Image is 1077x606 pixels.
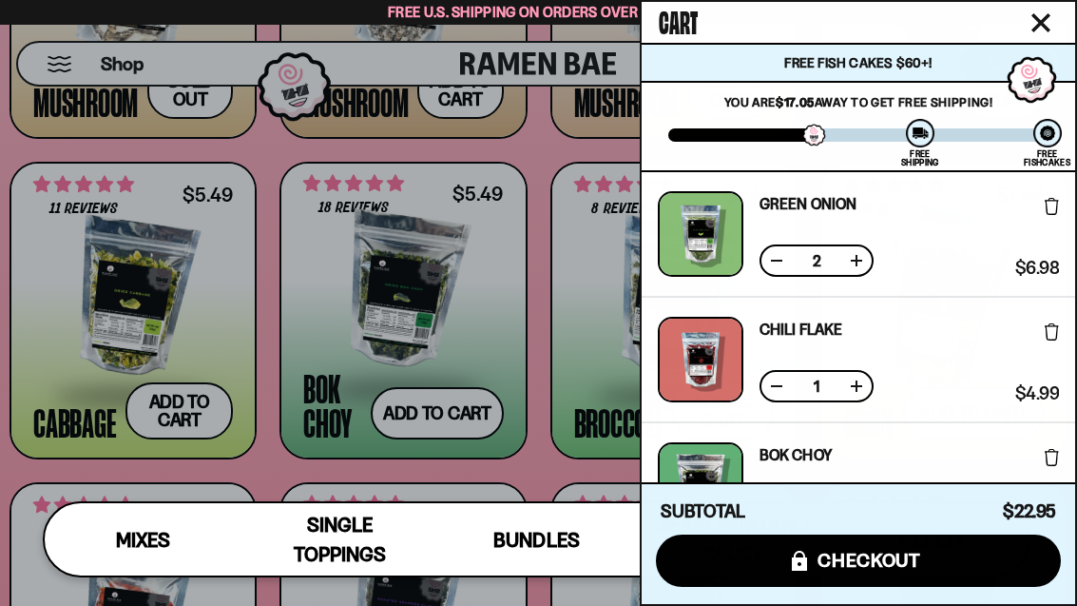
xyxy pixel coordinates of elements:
[1015,385,1059,402] span: $4.99
[116,528,170,552] span: Mixes
[45,503,241,576] a: Mixes
[784,54,932,71] span: Free Fish Cakes $60+!
[294,513,386,566] span: Single Toppings
[776,94,815,109] strong: $17.05
[1027,9,1055,37] button: Close cart
[760,322,842,337] a: Chili Flake
[635,503,832,576] a: Seasoning and Sauce
[656,535,1061,587] button: checkout
[388,3,689,21] span: Free U.S. Shipping on Orders over $40 🍜
[1024,149,1070,166] div: Free Fishcakes
[901,149,938,166] div: Free Shipping
[493,528,579,552] span: Bundles
[241,503,438,576] a: Single Toppings
[438,503,635,576] a: Bundles
[1015,260,1059,277] span: $6.98
[760,196,856,211] a: Green Onion
[668,94,1048,109] p: You are away to get Free Shipping!
[817,550,921,571] span: checkout
[760,447,832,462] a: Bok Choy
[661,502,745,521] h4: Subtotal
[659,1,698,39] span: Cart
[1003,500,1056,522] span: $22.95
[801,253,832,268] span: 2
[801,379,832,394] span: 1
